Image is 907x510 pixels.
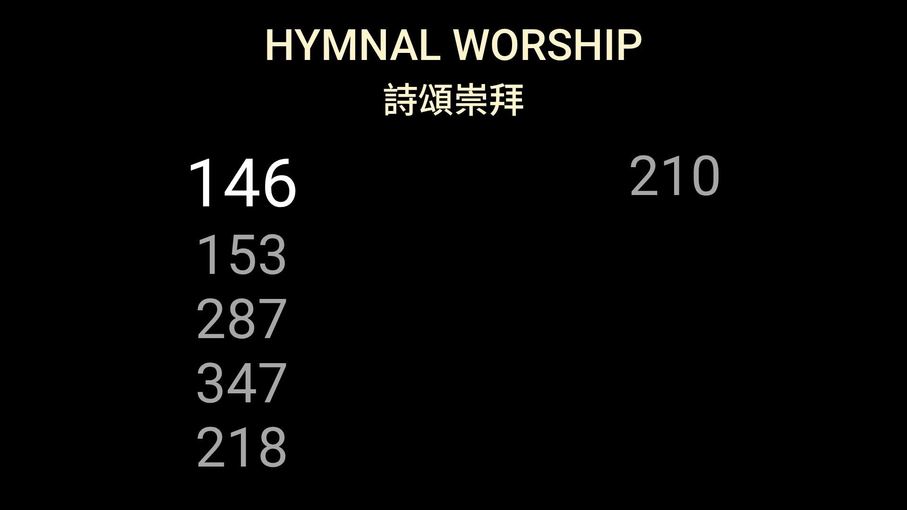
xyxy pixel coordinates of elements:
li: 153 [195,223,289,287]
li: 210 [628,144,722,208]
span: 詩頌崇拜 [383,72,524,123]
li: 347 [195,351,289,416]
span: Hymnal Worship [264,20,643,70]
li: 146 [185,144,299,223]
li: 218 [195,416,289,480]
li: 287 [195,287,289,351]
